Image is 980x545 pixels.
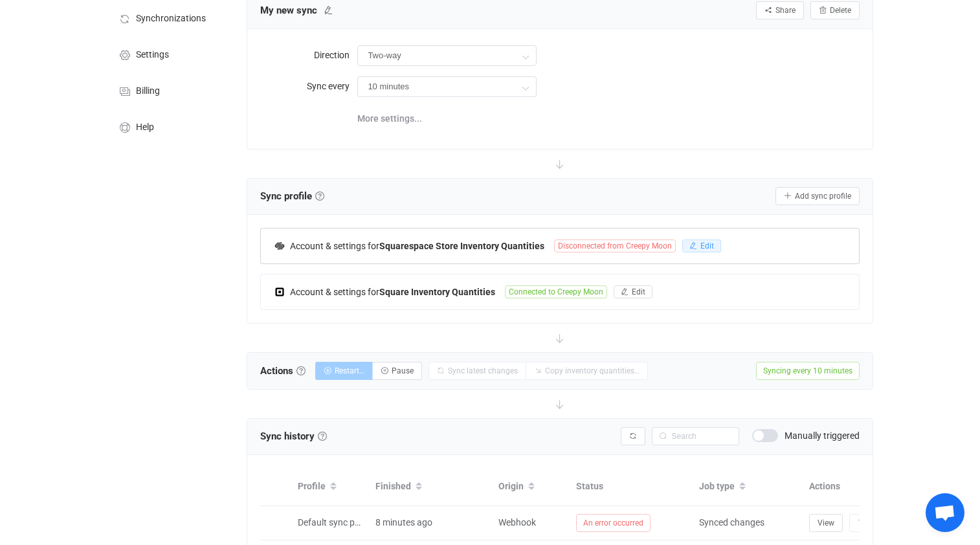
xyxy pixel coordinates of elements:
[700,241,714,250] span: Edit
[849,514,901,532] button: Terminate
[260,1,317,20] span: My new sync
[614,285,652,298] button: Edit
[858,518,893,528] span: Terminate
[492,515,570,530] div: Webhook
[136,50,169,60] span: Settings
[298,517,375,528] span: Default sync profile
[104,36,234,72] a: Settings
[570,479,693,494] div: Status
[809,514,843,532] button: View
[260,73,357,99] label: Sync every
[104,72,234,108] a: Billing
[372,362,422,380] button: Pause
[260,42,357,68] label: Direction
[576,514,651,532] span: An error occurred
[290,287,379,297] span: Account & settings for
[136,86,160,96] span: Billing
[699,517,764,528] span: Synced changes
[379,287,495,297] b: Square Inventory Quantities
[775,6,796,15] span: Share
[803,479,935,494] div: Actions
[448,366,518,375] span: Sync latest changes
[392,366,414,375] span: Pause
[795,192,851,201] span: Add sync profile
[136,14,206,24] span: Synchronizations
[492,476,570,498] div: Origin
[926,493,964,532] div: Open chat
[785,431,860,440] span: Manually triggered
[290,241,379,251] span: Account & settings for
[260,186,324,206] span: Sync profile
[375,517,432,528] span: 8 minutes ago
[682,239,721,252] button: Edit
[274,286,285,298] img: square.png
[335,366,364,375] span: Restart…
[104,108,234,144] a: Help
[554,239,676,252] span: Disconnected from Creepy Moon
[756,362,860,380] span: Syncing every 10 minutes
[429,362,526,380] button: Sync latest changes
[357,45,537,66] input: Model
[652,427,739,445] input: Search
[756,1,804,19] button: Share
[810,1,860,19] button: Delete
[379,241,544,251] b: Squarespace Store Inventory Quantities
[809,517,843,528] a: View
[632,287,645,296] span: Edit
[775,187,860,205] button: Add sync profile
[274,240,285,252] img: squarespace.png
[545,366,640,375] span: Copy inventory quantities…
[357,106,422,131] span: More settings...
[315,362,373,380] button: Restart…
[136,122,154,133] span: Help
[505,285,607,298] span: Connected to Creepy Moon
[260,430,315,442] span: Sync history
[526,362,648,380] button: Copy inventory quantities…
[693,476,803,498] div: Job type
[369,476,492,498] div: Finished
[830,6,851,15] span: Delete
[291,476,369,498] div: Profile
[357,76,537,97] input: Model
[260,361,306,381] span: Actions
[818,518,834,528] span: View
